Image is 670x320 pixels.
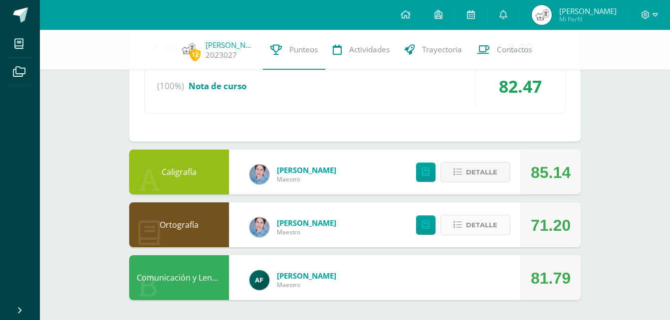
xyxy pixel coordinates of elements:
[277,228,336,236] span: Maestro
[157,67,184,105] span: (100%)
[531,256,571,301] div: 81.79
[263,30,325,70] a: Punteos
[497,44,532,55] span: Contactos
[559,15,617,23] span: Mi Perfil
[206,50,237,60] a: 2023027
[469,30,539,70] a: Contactos
[475,67,565,105] div: 82.47
[189,80,246,92] span: Nota de curso
[249,217,269,237] img: 044c0162fa7e0f0b4b3ccbd14fd12260.png
[178,39,198,59] img: 67686b22a2c70cfa083e682cafa7854b.png
[531,150,571,195] div: 85.14
[206,40,255,50] a: [PERSON_NAME]
[531,203,571,248] div: 71.20
[277,271,336,281] a: [PERSON_NAME]
[129,255,229,300] div: Comunicación y Lenguaje
[325,30,397,70] a: Actividades
[190,48,201,61] span: 12
[129,202,229,247] div: Ortografía
[422,44,462,55] span: Trayectoria
[249,270,269,290] img: 76d0098bca6fec32b74f05e1b18fe2ef.png
[277,218,336,228] a: [PERSON_NAME]
[466,163,497,181] span: Detalle
[129,150,229,194] div: Caligrafía
[277,175,336,183] span: Maestro
[559,6,617,16] span: [PERSON_NAME]
[349,44,390,55] span: Actividades
[277,165,336,175] a: [PERSON_NAME]
[441,215,510,235] button: Detalle
[397,30,469,70] a: Trayectoria
[532,5,552,25] img: 67686b22a2c70cfa083e682cafa7854b.png
[466,216,497,234] span: Detalle
[277,281,336,289] span: Maestro
[249,164,269,184] img: 044c0162fa7e0f0b4b3ccbd14fd12260.png
[289,44,318,55] span: Punteos
[441,162,510,182] button: Detalle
